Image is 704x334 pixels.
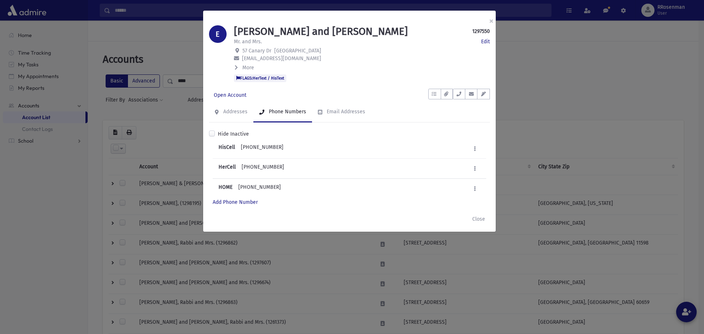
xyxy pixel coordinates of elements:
span: FLAGS:HerText / HisText [234,74,286,82]
label: Hide Inactive [218,130,249,138]
a: Phone Numbers [253,102,312,122]
a: Email Addresses [312,102,371,122]
p: Mr. and Mrs. [234,38,262,45]
button: × [483,11,499,31]
span: [GEOGRAPHIC_DATA] [274,48,321,54]
span: 57 Canary Dr [242,48,271,54]
div: [PHONE_NUMBER] [219,183,281,194]
a: Open Account [209,89,251,102]
a: Edit [481,38,490,45]
a: Add Phone Number [213,199,258,205]
span: [EMAIL_ADDRESS][DOMAIN_NAME] [242,55,321,62]
div: Addresses [222,109,247,115]
div: [PHONE_NUMBER] [219,143,283,154]
b: HOME [219,184,232,190]
div: Phone Numbers [267,109,306,115]
button: Close [467,213,490,226]
strong: 1297550 [472,27,490,35]
h1: [PERSON_NAME] and [PERSON_NAME] [234,25,408,38]
b: HisCell [219,144,235,150]
span: More [242,65,254,71]
div: E [209,25,227,43]
button: More [234,64,255,71]
b: HerCell [219,164,236,170]
a: Addresses [209,102,253,122]
div: [PHONE_NUMBER] [219,163,284,174]
div: Email Addresses [325,109,365,115]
